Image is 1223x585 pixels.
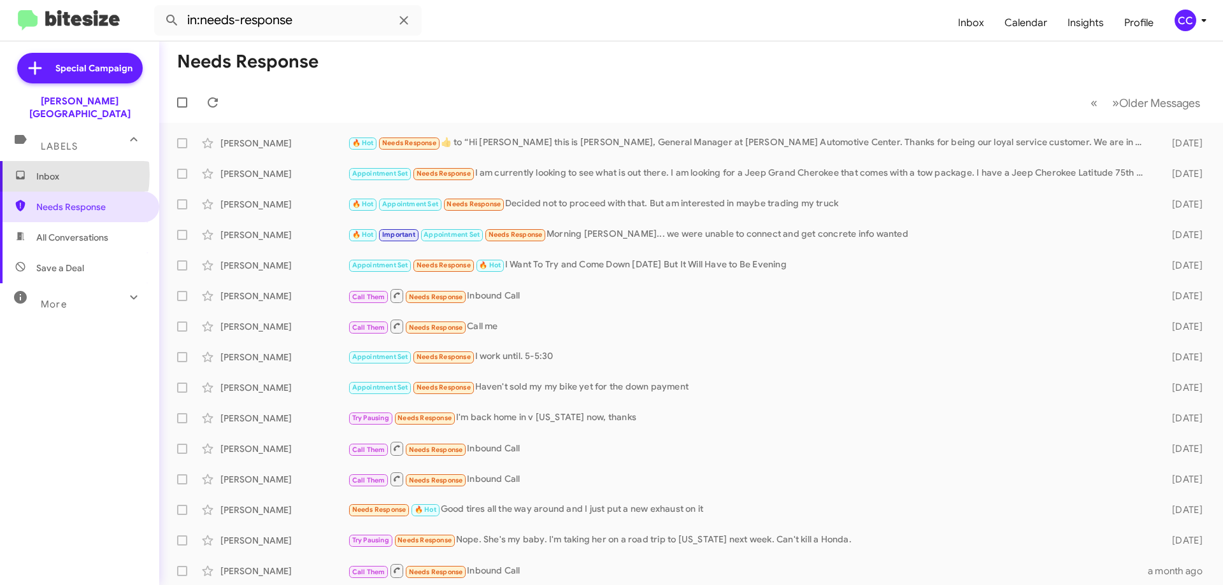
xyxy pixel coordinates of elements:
[348,502,1152,517] div: Good tires all the way around and I just put a new exhaust on it
[220,412,348,425] div: [PERSON_NAME]
[1152,290,1213,302] div: [DATE]
[348,318,1152,334] div: Call me
[479,261,501,269] span: 🔥 Hot
[1175,10,1196,31] div: CC
[1152,381,1213,394] div: [DATE]
[220,290,348,302] div: [PERSON_NAME]
[220,259,348,272] div: [PERSON_NAME]
[447,200,501,208] span: Needs Response
[348,258,1152,272] div: I Want To Try and Come Down [DATE] But It Will Have to Be Evening
[1152,259,1213,272] div: [DATE]
[1105,90,1208,116] button: Next
[220,504,348,516] div: [PERSON_NAME]
[397,536,452,544] span: Needs Response
[417,169,471,178] span: Needs Response
[220,381,348,394] div: [PERSON_NAME]
[55,62,132,74] span: Special Campaign
[1152,167,1213,180] div: [DATE]
[1152,534,1213,547] div: [DATE]
[220,167,348,180] div: [PERSON_NAME]
[348,563,1148,579] div: Inbound Call
[1148,565,1213,577] div: a month ago
[348,411,1152,425] div: I'm back home in v [US_STATE] now, thanks
[220,229,348,241] div: [PERSON_NAME]
[352,414,389,422] span: Try Pausing
[348,288,1152,304] div: Inbound Call
[41,299,67,310] span: More
[415,505,436,514] span: 🔥 Hot
[994,4,1057,41] a: Calendar
[348,471,1152,487] div: Inbound Call
[1112,95,1119,111] span: »
[1084,90,1208,116] nav: Page navigation example
[352,293,385,301] span: Call Them
[220,442,348,455] div: [PERSON_NAME]
[348,166,1152,181] div: I am currently looking to see what is out there. I am looking for a Jeep Grand Cherokee that come...
[352,323,385,332] span: Call Them
[348,136,1152,150] div: ​👍​ to “ Hi [PERSON_NAME] this is [PERSON_NAME], General Manager at [PERSON_NAME] Automotive Cent...
[1091,95,1098,111] span: «
[1152,442,1213,455] div: [DATE]
[1083,90,1105,116] button: Previous
[154,5,422,36] input: Search
[417,383,471,391] span: Needs Response
[1114,4,1164,41] a: Profile
[489,230,543,239] span: Needs Response
[382,200,438,208] span: Appointment Set
[41,141,78,152] span: Labels
[17,53,143,83] a: Special Campaign
[382,230,415,239] span: Important
[948,4,994,41] a: Inbox
[409,568,463,576] span: Needs Response
[220,198,348,211] div: [PERSON_NAME]
[36,170,145,183] span: Inbox
[397,414,452,422] span: Needs Response
[36,262,84,274] span: Save a Deal
[36,201,145,213] span: Needs Response
[409,476,463,484] span: Needs Response
[352,505,406,514] span: Needs Response
[417,353,471,361] span: Needs Response
[1164,10,1209,31] button: CC
[1152,351,1213,363] div: [DATE]
[348,533,1152,547] div: Nope. She's my baby. I'm taking her on a road trip to [US_STATE] next week. Can't kill a Honda.
[177,52,318,72] h1: Needs Response
[352,383,408,391] span: Appointment Set
[348,380,1152,395] div: Haven't sold my my bike yet for the down payment
[352,446,385,454] span: Call Them
[352,568,385,576] span: Call Them
[417,261,471,269] span: Needs Response
[352,261,408,269] span: Appointment Set
[1152,229,1213,241] div: [DATE]
[1152,473,1213,486] div: [DATE]
[348,227,1152,242] div: Morning [PERSON_NAME]... we were unable to connect and get concrete info wanted
[36,231,108,244] span: All Conversations
[352,536,389,544] span: Try Pausing
[382,139,436,147] span: Needs Response
[348,197,1152,211] div: Decided not to proceed with that. But am interested in maybe trading my truck
[348,349,1152,364] div: I work until. 5-5:30
[348,441,1152,456] div: Inbound Call
[352,200,374,208] span: 🔥 Hot
[409,323,463,332] span: Needs Response
[424,230,480,239] span: Appointment Set
[220,565,348,577] div: [PERSON_NAME]
[220,473,348,486] div: [PERSON_NAME]
[220,351,348,363] div: [PERSON_NAME]
[352,476,385,484] span: Call Them
[352,230,374,239] span: 🔥 Hot
[220,320,348,333] div: [PERSON_NAME]
[1057,4,1114,41] a: Insights
[352,169,408,178] span: Appointment Set
[220,137,348,150] div: [PERSON_NAME]
[409,446,463,454] span: Needs Response
[1152,137,1213,150] div: [DATE]
[1152,198,1213,211] div: [DATE]
[1152,504,1213,516] div: [DATE]
[409,293,463,301] span: Needs Response
[220,534,348,547] div: [PERSON_NAME]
